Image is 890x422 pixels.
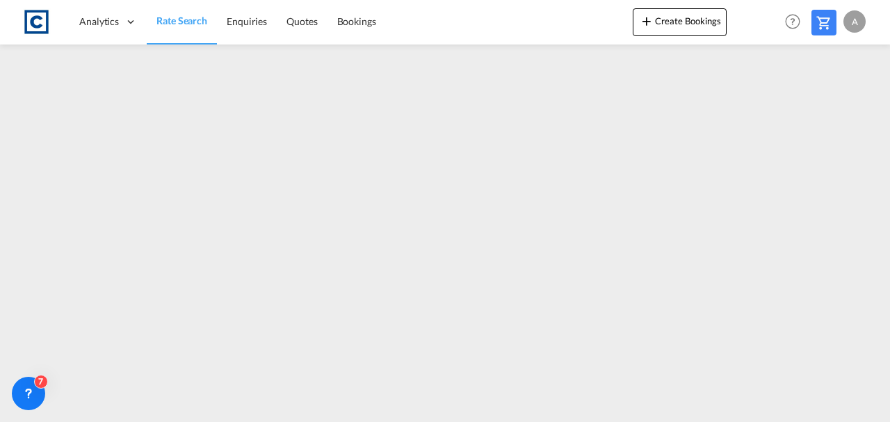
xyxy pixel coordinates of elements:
[156,15,207,26] span: Rate Search
[286,15,317,27] span: Quotes
[781,10,804,33] span: Help
[843,10,866,33] div: A
[79,15,119,29] span: Analytics
[638,13,655,29] md-icon: icon-plus 400-fg
[781,10,811,35] div: Help
[227,15,267,27] span: Enquiries
[633,8,727,36] button: icon-plus 400-fgCreate Bookings
[21,6,52,38] img: 1fdb9190129311efbfaf67cbb4249bed.jpeg
[10,349,59,401] iframe: Chat
[337,15,376,27] span: Bookings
